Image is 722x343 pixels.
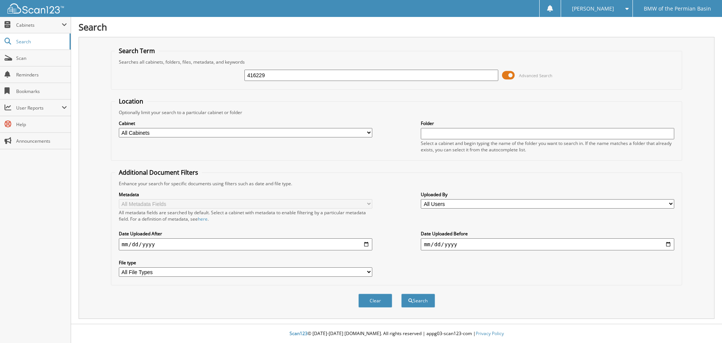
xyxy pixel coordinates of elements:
div: Optionally limit your search to a particular cabinet or folder [115,109,678,116]
legend: Location [115,97,147,105]
span: Search [16,38,66,45]
span: Reminders [16,72,67,78]
span: [PERSON_NAME] [572,6,614,11]
div: All metadata fields are searched by default. Select a cabinet with metadata to enable filtering b... [119,209,372,222]
span: Help [16,121,67,128]
div: © [DATE]-[DATE] [DOMAIN_NAME]. All rights reserved | appg03-scan123-com | [71,325,722,343]
img: scan123-logo-white.svg [8,3,64,14]
div: Select a cabinet and begin typing the name of the folder you want to search in. If the name match... [421,140,674,153]
button: Clear [358,294,392,308]
label: File type [119,259,372,266]
h1: Search [79,21,714,33]
input: end [421,238,674,250]
label: Date Uploaded Before [421,230,674,237]
button: Search [401,294,435,308]
label: Uploaded By [421,191,674,198]
span: Bookmarks [16,88,67,95]
iframe: Chat Widget [684,307,722,343]
legend: Additional Document Filters [115,168,202,177]
span: Advanced Search [519,73,552,78]
div: Searches all cabinets, folders, files, metadata, and keywords [115,59,678,65]
input: start [119,238,372,250]
label: Folder [421,120,674,127]
span: User Reports [16,105,62,111]
span: Announcements [16,138,67,144]
legend: Search Term [115,47,159,55]
a: here [198,216,208,222]
span: Cabinets [16,22,62,28]
label: Date Uploaded After [119,230,372,237]
span: Scan [16,55,67,61]
label: Metadata [119,191,372,198]
span: Scan123 [290,330,308,337]
a: Privacy Policy [476,330,504,337]
div: Enhance your search for specific documents using filters such as date and file type. [115,180,678,187]
span: BMW of the Permian Basin [644,6,711,11]
label: Cabinet [119,120,372,127]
